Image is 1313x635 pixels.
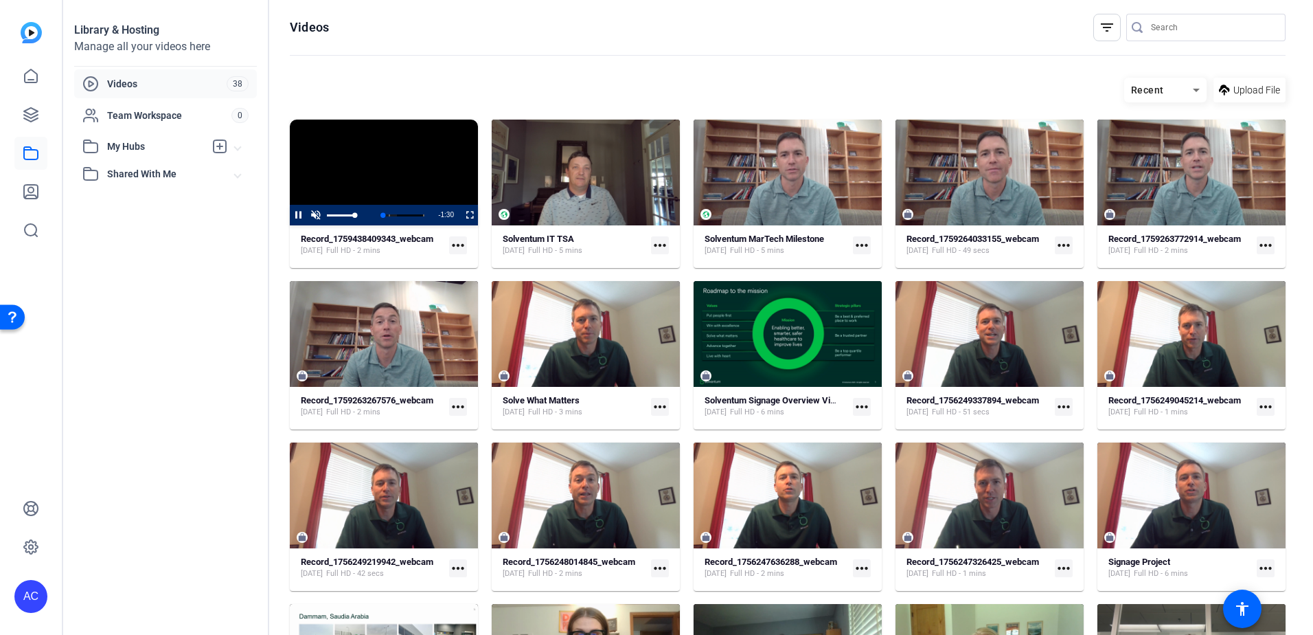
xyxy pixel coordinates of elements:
[301,234,444,256] a: Record_1759438409343_webcam[DATE]Full HD - 2 mins
[705,234,847,256] a: Solventum MarTech Milestone[DATE]Full HD - 5 mins
[301,395,433,405] strong: Record_1759263267576_webcam
[107,109,231,122] span: Team Workspace
[327,214,355,216] div: Volume Level
[74,160,257,188] mat-expansion-panel-header: Shared With Me
[290,205,307,225] button: Pause
[107,77,227,91] span: Videos
[503,407,525,418] span: [DATE]
[461,205,478,225] button: Fullscreen
[1213,78,1286,102] button: Upload File
[1134,245,1188,256] span: Full HD - 2 mins
[1108,245,1130,256] span: [DATE]
[705,557,837,567] strong: Record_1756247636288_webcam
[853,559,871,577] mat-icon: more_horiz
[1131,85,1164,96] span: Recent
[1233,83,1280,98] span: Upload File
[326,568,384,579] span: Full HD - 42 secs
[503,395,646,418] a: Solve What Matters[DATE]Full HD - 3 mins
[438,211,440,219] span: -
[503,245,525,256] span: [DATE]
[651,398,669,416] mat-icon: more_horiz
[449,559,467,577] mat-icon: more_horiz
[231,108,249,123] span: 0
[503,234,646,256] a: Solventum IT TSA[DATE]Full HD - 5 mins
[227,76,249,91] span: 38
[932,245,990,256] span: Full HD - 49 secs
[651,236,669,254] mat-icon: more_horiz
[326,407,380,418] span: Full HD - 2 mins
[730,245,784,256] span: Full HD - 5 mins
[932,568,986,579] span: Full HD - 1 mins
[1134,407,1188,418] span: Full HD - 1 mins
[906,395,1049,418] a: Record_1756249337894_webcam[DATE]Full HD - 51 secs
[906,407,928,418] span: [DATE]
[853,398,871,416] mat-icon: more_horiz
[449,236,467,254] mat-icon: more_horiz
[1108,395,1241,405] strong: Record_1756249045214_webcam
[1099,19,1115,36] mat-icon: filter_list
[528,568,582,579] span: Full HD - 2 mins
[1108,395,1251,418] a: Record_1756249045214_webcam[DATE]Full HD - 1 mins
[705,557,847,579] a: Record_1756247636288_webcam[DATE]Full HD - 2 mins
[1134,568,1188,579] span: Full HD - 6 mins
[651,559,669,577] mat-icon: more_horiz
[528,407,582,418] span: Full HD - 3 mins
[441,211,454,219] span: 1:30
[307,205,324,225] button: Unmute
[290,120,478,225] div: Video Player
[1055,398,1073,416] mat-icon: more_horiz
[730,407,784,418] span: Full HD - 6 mins
[301,557,444,579] a: Record_1756249219942_webcam[DATE]Full HD - 42 secs
[301,407,323,418] span: [DATE]
[301,245,323,256] span: [DATE]
[1055,236,1073,254] mat-icon: more_horiz
[1108,557,1251,579] a: Signage Project[DATE]Full HD - 6 mins
[906,557,1039,567] strong: Record_1756247326425_webcam
[503,557,646,579] a: Record_1756248014845_webcam[DATE]Full HD - 2 mins
[290,19,329,36] h1: Videos
[74,38,257,55] div: Manage all your videos here
[449,398,467,416] mat-icon: more_horiz
[853,236,871,254] mat-icon: more_horiz
[1108,234,1241,244] strong: Record_1759263772914_webcam
[503,395,580,405] strong: Solve What Matters
[503,234,574,244] strong: Solventum IT TSA
[503,568,525,579] span: [DATE]
[906,234,1039,244] strong: Record_1759264033155_webcam
[1234,601,1251,617] mat-icon: accessibility
[1108,557,1170,567] strong: Signage Project
[107,167,235,181] span: Shared With Me
[705,395,847,418] a: Solventum Signage Overview Video[DATE]Full HD - 6 mins
[107,140,205,154] span: My Hubs
[301,234,433,244] strong: Record_1759438409343_webcam
[301,395,444,418] a: Record_1759263267576_webcam[DATE]Full HD - 2 mins
[705,395,845,405] strong: Solventum Signage Overview Video
[906,395,1039,405] strong: Record_1756249337894_webcam
[503,557,635,567] strong: Record_1756248014845_webcam
[1108,407,1130,418] span: [DATE]
[21,22,42,43] img: blue-gradient.svg
[1108,234,1251,256] a: Record_1759263772914_webcam[DATE]Full HD - 2 mins
[383,214,424,216] div: Progress Bar
[74,133,257,160] mat-expansion-panel-header: My Hubs
[906,234,1049,256] a: Record_1759264033155_webcam[DATE]Full HD - 49 secs
[730,568,784,579] span: Full HD - 2 mins
[705,407,727,418] span: [DATE]
[1055,559,1073,577] mat-icon: more_horiz
[1257,236,1275,254] mat-icon: more_horiz
[326,245,380,256] span: Full HD - 2 mins
[906,557,1049,579] a: Record_1756247326425_webcam[DATE]Full HD - 1 mins
[301,557,433,567] strong: Record_1756249219942_webcam
[705,568,727,579] span: [DATE]
[1257,559,1275,577] mat-icon: more_horiz
[74,22,257,38] div: Library & Hosting
[906,245,928,256] span: [DATE]
[301,568,323,579] span: [DATE]
[14,580,47,613] div: AC
[705,234,824,244] strong: Solventum MarTech Milestone
[1151,19,1275,36] input: Search
[932,407,990,418] span: Full HD - 51 secs
[1257,398,1275,416] mat-icon: more_horiz
[528,245,582,256] span: Full HD - 5 mins
[1108,568,1130,579] span: [DATE]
